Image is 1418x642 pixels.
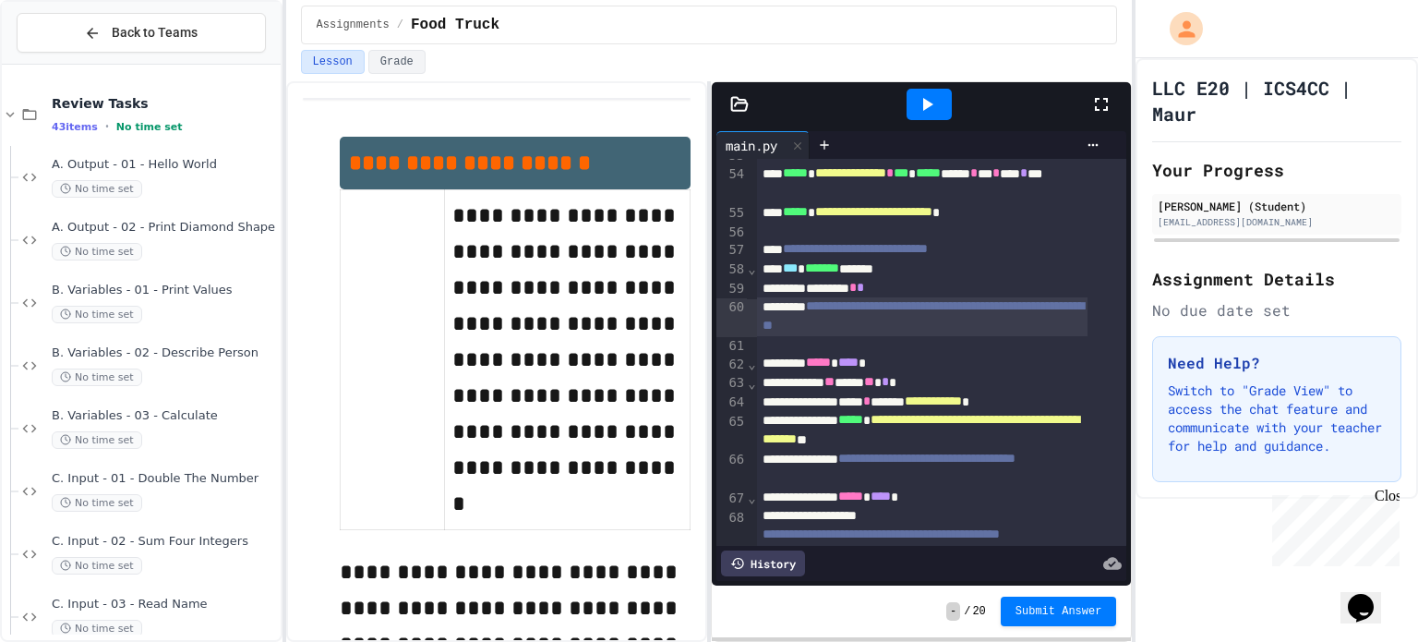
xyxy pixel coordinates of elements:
div: main.py [716,136,787,155]
button: Lesson [301,50,365,74]
span: No time set [52,557,142,575]
span: No time set [116,121,183,133]
span: No time set [52,369,142,386]
button: Back to Teams [17,13,266,53]
div: 59 [716,280,747,299]
div: 55 [716,204,747,224]
span: No time set [52,243,142,260]
div: 67 [716,490,747,509]
span: Fold line [747,376,756,391]
iframe: chat widget [1265,488,1400,566]
span: Assignments [317,18,390,32]
span: • [105,119,109,134]
span: / [397,18,403,32]
div: 61 [716,337,747,356]
div: 57 [716,241,747,260]
h3: Need Help? [1168,352,1386,374]
span: Submit Answer [1015,604,1102,619]
span: 20 [972,604,985,619]
div: History [721,551,805,576]
h2: Assignment Details [1152,266,1401,292]
div: 66 [716,451,747,490]
div: No due date set [1152,299,1401,321]
div: 63 [716,374,747,394]
span: C. Input - 03 - Read Name [52,597,277,612]
span: No time set [52,306,142,323]
div: 64 [716,394,747,413]
span: 43 items [52,121,98,133]
div: Chat with us now!Close [7,7,127,117]
span: Food Truck [411,14,499,36]
div: [PERSON_NAME] (Student) [1158,198,1396,214]
span: B. Variables - 01 - Print Values [52,283,277,298]
span: Review Tasks [52,95,277,112]
div: My Account [1150,7,1208,50]
h1: LLC E20 | ICS4CC | Maur [1152,75,1401,127]
span: No time set [52,620,142,637]
span: C. Input - 01 - Double The Number [52,471,277,487]
div: 54 [716,165,747,204]
span: / [964,604,970,619]
div: 62 [716,356,747,375]
div: 65 [716,413,747,452]
span: A. Output - 02 - Print Diamond Shape [52,220,277,236]
span: Back to Teams [112,23,198,42]
span: No time set [52,431,142,449]
div: 56 [716,224,747,242]
span: Fold line [747,261,756,276]
span: No time set [52,494,142,512]
span: B. Variables - 03 - Calculate [52,408,277,424]
h2: Your Progress [1152,157,1401,183]
div: 68 [716,509,747,548]
span: - [946,602,960,621]
span: B. Variables - 02 - Describe Person [52,345,277,361]
span: Fold line [747,491,756,505]
span: Fold line [747,357,756,371]
div: 60 [716,298,747,337]
p: Switch to "Grade View" to access the chat feature and communicate with your teacher for help and ... [1168,382,1386,455]
span: No time set [52,180,142,198]
span: C. Input - 02 - Sum Four Integers [52,534,277,550]
button: Submit Answer [1001,597,1117,626]
iframe: chat widget [1340,568,1400,624]
div: [EMAIL_ADDRESS][DOMAIN_NAME] [1158,215,1396,229]
div: 58 [716,260,747,280]
div: main.py [716,131,810,159]
span: A. Output - 01 - Hello World [52,157,277,173]
button: Grade [368,50,426,74]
